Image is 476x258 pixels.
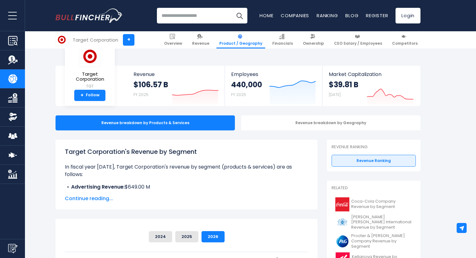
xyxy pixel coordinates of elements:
img: PG logo [335,234,349,248]
span: [PERSON_NAME] [PERSON_NAME] International Revenue by Segment [351,215,412,230]
a: + [123,34,134,46]
p: Related [332,185,416,191]
a: Ranking [317,12,338,19]
small: FY 2025 [134,92,148,97]
img: Bullfincher logo [56,8,123,23]
div: Revenue breakdown by Products & Services [56,115,235,130]
span: Competitors [392,41,418,46]
span: Target Corporation [70,72,110,82]
a: Market Capitalization $39.81 B [DATE] [323,66,420,106]
a: Overview [161,31,185,48]
span: Ownership [303,41,324,46]
h1: Target Corporation's Revenue by Segment [65,147,308,156]
button: 2025 [175,231,198,242]
button: 2026 [202,231,225,242]
a: Competitors [389,31,420,48]
strong: 440,000 [231,80,262,89]
span: Procter & [PERSON_NAME] Company Revenue by Segment [351,233,412,249]
p: In fiscal year [DATE], Target Corporation's revenue by segment (products & services) are as follows: [65,163,308,178]
img: Ownership [8,112,17,122]
a: Revenue [189,31,212,48]
small: [DATE] [329,92,341,97]
a: Product / Geography [216,31,265,48]
span: Product / Geography [219,41,262,46]
a: Procter & [PERSON_NAME] Company Revenue by Segment [332,232,416,251]
span: Continue reading... [65,195,308,202]
a: Companies [281,12,309,19]
a: CEO Salary / Employees [331,31,385,48]
strong: $39.81 B [329,80,358,89]
div: Revenue breakdown by Geography [241,115,420,130]
a: Blog [345,12,358,19]
span: Coca-Cola Company Revenue by Segment [351,199,412,210]
span: Employees [231,71,316,77]
a: Employees 440,000 FY 2025 [225,66,322,106]
button: 2024 [149,231,172,242]
a: Register [366,12,388,19]
span: CEO Salary / Employees [334,41,382,46]
a: [PERSON_NAME] [PERSON_NAME] International Revenue by Segment [332,213,416,232]
small: TGT [70,83,110,89]
button: Search [232,8,247,23]
img: TGT logo [56,34,68,46]
p: Revenue Ranking [332,144,416,150]
span: Revenue [192,41,209,46]
span: Financials [272,41,293,46]
img: PM logo [335,215,349,229]
span: Revenue [134,71,219,77]
img: KO logo [335,197,349,211]
span: Market Capitalization [329,71,414,77]
div: Target Corporation [73,36,118,43]
a: Revenue Ranking [332,155,416,167]
a: Financials [270,31,296,48]
a: Home [260,12,273,19]
small: FY 2025 [231,92,246,97]
span: Overview [164,41,182,46]
a: +Follow [74,90,105,101]
img: TGT logo [79,46,101,67]
strong: + [80,93,84,98]
a: Go to homepage [56,8,123,23]
a: Coca-Cola Company Revenue by Segment [332,196,416,213]
strong: $106.57 B [134,80,168,89]
a: Revenue $106.57 B FY 2025 [127,66,225,106]
b: Advertising Revenue: [71,183,125,190]
a: Login [396,8,420,23]
a: Ownership [300,31,327,48]
a: Target Corporation TGT [70,46,110,90]
li: $649.00 M [65,183,308,191]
